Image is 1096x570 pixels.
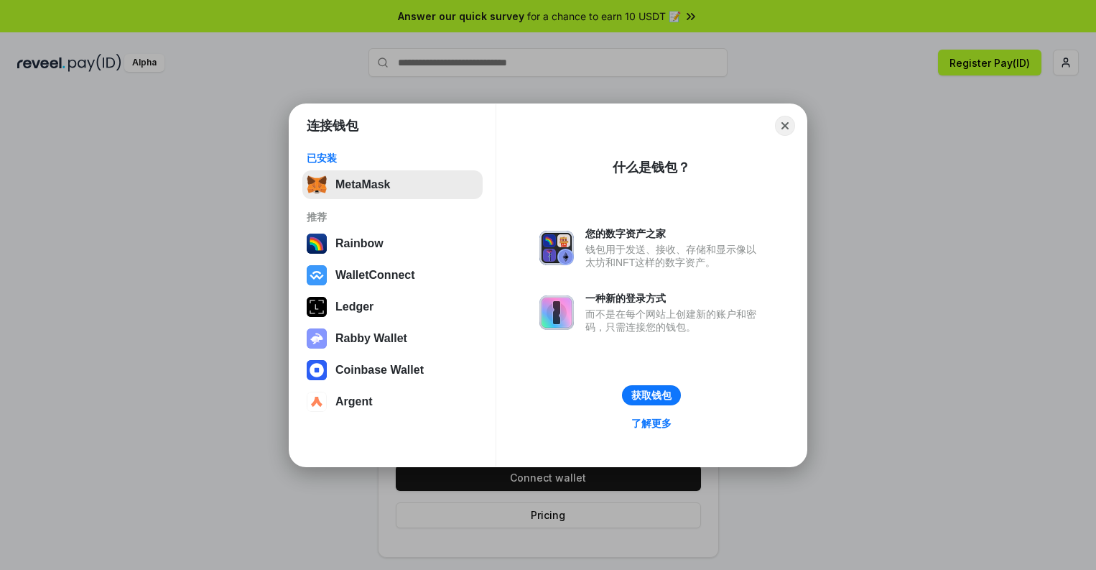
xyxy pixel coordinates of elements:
div: 钱包用于发送、接收、存储和显示像以太坊和NFT这样的数字资产。 [585,243,763,269]
div: Rainbow [335,237,384,250]
div: Argent [335,395,373,408]
img: svg+xml,%3Csvg%20width%3D%2228%22%20height%3D%2228%22%20viewBox%3D%220%200%2028%2028%22%20fill%3D... [307,360,327,380]
img: svg+xml,%3Csvg%20fill%3D%22none%22%20height%3D%2233%22%20viewBox%3D%220%200%2035%2033%22%20width%... [307,175,327,195]
button: Rainbow [302,229,483,258]
div: 而不是在每个网站上创建新的账户和密码，只需连接您的钱包。 [585,308,763,334]
button: 获取钱包 [622,385,681,405]
img: svg+xml,%3Csvg%20xmlns%3D%22http%3A%2F%2Fwww.w3.org%2F2000%2Fsvg%22%20width%3D%2228%22%20height%3... [307,297,327,317]
div: Ledger [335,300,373,313]
button: Close [775,116,795,136]
div: Rabby Wallet [335,332,407,345]
div: Coinbase Wallet [335,364,424,377]
a: 了解更多 [623,414,680,433]
div: 获取钱包 [631,389,672,402]
h1: 连接钱包 [307,117,358,134]
img: svg+xml,%3Csvg%20xmlns%3D%22http%3A%2F%2Fwww.w3.org%2F2000%2Fsvg%22%20fill%3D%22none%22%20viewBox... [539,295,574,330]
button: WalletConnect [302,261,483,290]
button: Rabby Wallet [302,324,483,353]
img: svg+xml,%3Csvg%20width%3D%22120%22%20height%3D%22120%22%20viewBox%3D%220%200%20120%20120%22%20fil... [307,234,327,254]
div: 已安装 [307,152,478,165]
button: MetaMask [302,170,483,199]
div: 了解更多 [631,417,672,430]
img: svg+xml,%3Csvg%20width%3D%2228%22%20height%3D%2228%22%20viewBox%3D%220%200%2028%2028%22%20fill%3D... [307,392,327,412]
button: Ledger [302,293,483,321]
div: 什么是钱包？ [613,159,690,176]
img: svg+xml,%3Csvg%20xmlns%3D%22http%3A%2F%2Fwww.w3.org%2F2000%2Fsvg%22%20fill%3D%22none%22%20viewBox... [307,328,327,349]
div: 推荐 [307,211,478,224]
div: 您的数字资产之家 [585,227,763,240]
div: WalletConnect [335,269,415,282]
button: Coinbase Wallet [302,356,483,385]
img: svg+xml,%3Csvg%20xmlns%3D%22http%3A%2F%2Fwww.w3.org%2F2000%2Fsvg%22%20fill%3D%22none%22%20viewBox... [539,231,574,265]
img: svg+xml,%3Csvg%20width%3D%2228%22%20height%3D%2228%22%20viewBox%3D%220%200%2028%2028%22%20fill%3D... [307,265,327,285]
div: MetaMask [335,178,390,191]
div: 一种新的登录方式 [585,292,763,305]
button: Argent [302,387,483,416]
